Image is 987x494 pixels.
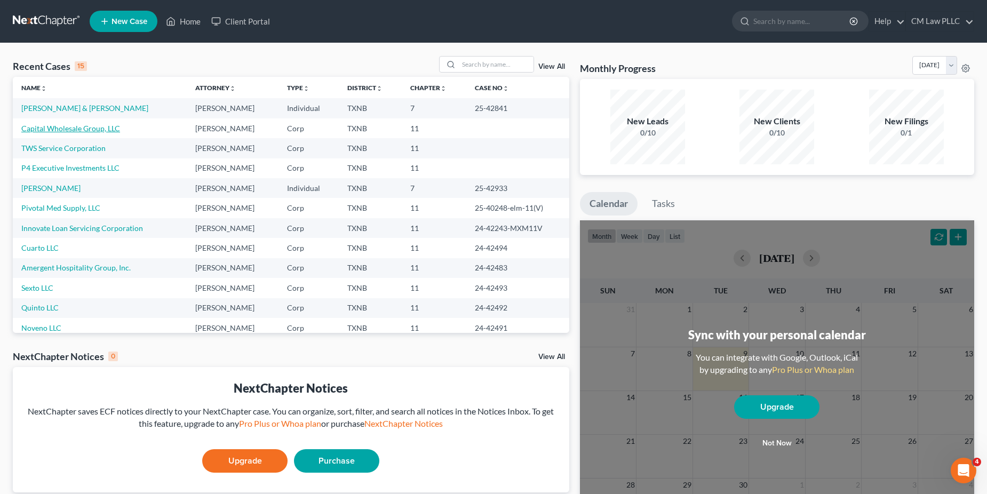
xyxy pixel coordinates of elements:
td: TXNB [339,298,402,318]
div: New Filings [869,115,944,128]
td: Corp [278,238,339,258]
a: Noveno LLC [21,323,61,332]
td: Corp [278,298,339,318]
td: TXNB [339,138,402,158]
a: [PERSON_NAME] [21,184,81,193]
a: Pro Plus or Whoa plan [239,418,321,428]
span: 4 [973,458,981,466]
td: [PERSON_NAME] [187,118,278,138]
td: 7 [402,98,466,118]
iframe: Intercom live chat [951,458,976,483]
a: Cuarto LLC [21,243,59,252]
td: 11 [402,258,466,278]
td: TXNB [339,218,402,238]
td: Corp [278,118,339,138]
td: [PERSON_NAME] [187,318,278,338]
div: Recent Cases [13,60,87,73]
td: 11 [402,118,466,138]
a: Calendar [580,192,638,216]
td: Corp [278,218,339,238]
a: Capital Wholesale Group, LLC [21,124,120,133]
td: TXNB [339,158,402,178]
div: NextChapter Notices [21,380,561,396]
td: 24-42243-MXM11V [466,218,569,238]
a: TWS Service Corporation [21,144,106,153]
td: TXNB [339,278,402,298]
a: Upgrade [734,395,819,419]
input: Search by name... [753,11,851,31]
td: [PERSON_NAME] [187,298,278,318]
a: Districtunfold_more [347,84,383,92]
i: unfold_more [503,85,509,92]
td: 25-40248-elm-11(V) [466,198,569,218]
a: View All [538,63,565,70]
a: Typeunfold_more [287,84,309,92]
td: Corp [278,278,339,298]
td: [PERSON_NAME] [187,178,278,198]
a: NextChapter Notices [364,418,443,428]
td: TXNB [339,318,402,338]
a: [PERSON_NAME] & [PERSON_NAME] [21,103,148,113]
td: 11 [402,278,466,298]
a: Case Nounfold_more [475,84,509,92]
i: unfold_more [440,85,447,92]
a: View All [538,353,565,361]
a: Chapterunfold_more [410,84,447,92]
a: CM Law PLLC [906,12,974,31]
div: 0/10 [739,128,814,138]
a: Amergent Hospitality Group, Inc. [21,263,131,272]
div: You can integrate with Google, Outlook, iCal by upgrading to any [691,352,862,376]
button: Not now [734,433,819,454]
td: 11 [402,158,466,178]
td: Corp [278,158,339,178]
td: 24-42494 [466,238,569,258]
td: TXNB [339,238,402,258]
input: Search by name... [459,57,534,72]
td: TXNB [339,98,402,118]
td: Individual [278,98,339,118]
i: unfold_more [303,85,309,92]
td: [PERSON_NAME] [187,98,278,118]
td: [PERSON_NAME] [187,238,278,258]
a: P4 Executive Investments LLC [21,163,120,172]
a: Quinto LLC [21,303,59,312]
td: Individual [278,178,339,198]
td: TXNB [339,258,402,278]
a: Nameunfold_more [21,84,47,92]
td: 25-42841 [466,98,569,118]
td: [PERSON_NAME] [187,258,278,278]
td: TXNB [339,198,402,218]
a: Home [161,12,206,31]
td: [PERSON_NAME] [187,218,278,238]
a: Client Portal [206,12,275,31]
div: New Clients [739,115,814,128]
div: NextChapter saves ECF notices directly to your NextChapter case. You can organize, sort, filter, ... [21,405,561,430]
td: [PERSON_NAME] [187,198,278,218]
a: Tasks [642,192,684,216]
div: 0/1 [869,128,944,138]
a: Upgrade [202,449,288,473]
td: 11 [402,298,466,318]
div: 15 [75,61,87,71]
i: unfold_more [229,85,236,92]
a: Pivotal Med Supply, LLC [21,203,100,212]
td: 11 [402,318,466,338]
td: 7 [402,178,466,198]
td: [PERSON_NAME] [187,158,278,178]
h3: Monthly Progress [580,62,656,75]
td: 24-42493 [466,278,569,298]
a: Help [869,12,905,31]
div: 0/10 [610,128,685,138]
td: TXNB [339,118,402,138]
td: TXNB [339,178,402,198]
td: 24-42483 [466,258,569,278]
i: unfold_more [376,85,383,92]
td: 11 [402,138,466,158]
td: 24-42492 [466,298,569,318]
div: NextChapter Notices [13,350,118,363]
td: Corp [278,138,339,158]
span: New Case [112,18,147,26]
td: Corp [278,198,339,218]
td: Corp [278,318,339,338]
td: [PERSON_NAME] [187,138,278,158]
